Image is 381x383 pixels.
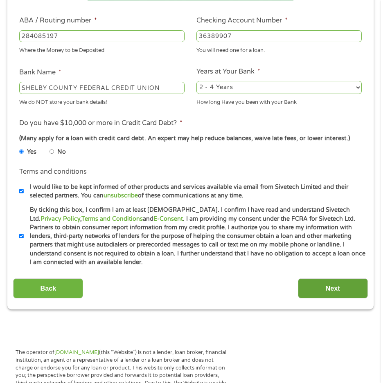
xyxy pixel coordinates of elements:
a: Terms and Conditions [81,215,143,222]
label: ABA / Routing number [19,16,97,25]
input: 345634636 [196,30,362,43]
label: Terms and conditions [19,168,87,176]
input: Next [298,278,368,298]
label: Yes [27,148,36,157]
div: How long Have you been with your Bank [196,96,362,107]
div: Where the Money to be Deposited [19,44,185,55]
label: Checking Account Number [196,16,288,25]
input: 263177916 [19,30,185,43]
input: Back [13,278,83,298]
label: By ticking this box, I confirm I am at least [DEMOGRAPHIC_DATA]. I confirm I have read and unders... [24,206,365,267]
div: (Many apply for a loan with credit card debt. An expert may help reduce balances, waive late fees... [19,134,362,143]
div: You will need one for a loan. [196,44,362,55]
label: Years at Your Bank [196,67,260,76]
div: We do NOT store your bank details! [19,96,185,107]
label: I would like to be kept informed of other products and services available via email from Sivetech... [24,183,365,200]
a: E-Consent [153,215,183,222]
a: unsubscribe [104,192,138,199]
label: Bank Name [19,68,61,77]
label: Do you have $10,000 or more in Credit Card Debt? [19,119,183,128]
a: [DOMAIN_NAME] [54,349,99,356]
label: No [57,148,66,157]
a: Privacy Policy [41,215,80,222]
